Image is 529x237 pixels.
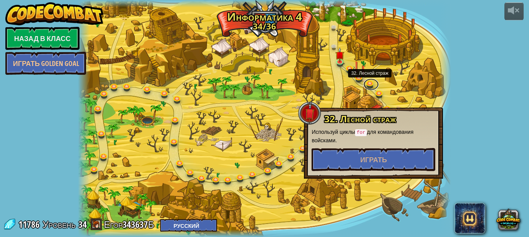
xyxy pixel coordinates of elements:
img: CodeCombat - Learn how to code by playing a game [5,2,104,25]
a: Играть Golden Goal [5,52,86,75]
span: 11786 [18,218,42,230]
code: for [355,129,367,136]
a: Егор343637Б [104,218,157,230]
p: Используй циклы для командования войсками. [312,128,435,144]
span: Уровень [43,218,76,231]
a: Назад в класс [5,27,80,50]
button: Регулировать громкость [504,2,524,20]
span: 34 [78,218,87,230]
button: Играть [312,148,435,171]
span: 32. Лесной страж [324,112,396,125]
span: Играть [360,155,387,165]
img: level-banner-unstarted.png [335,47,344,62]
